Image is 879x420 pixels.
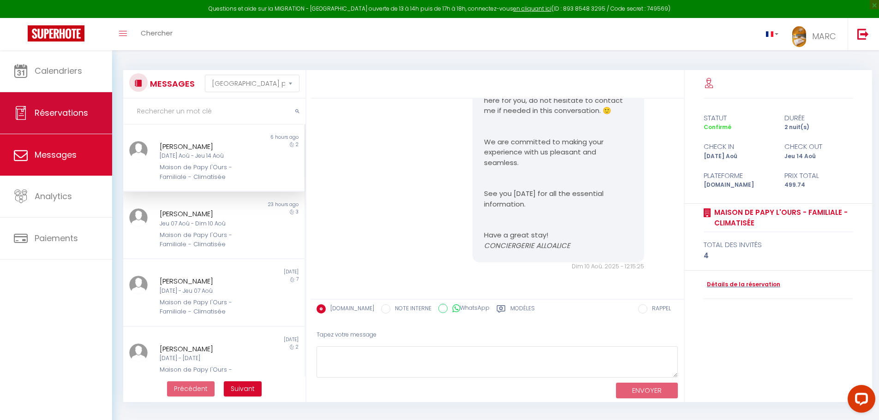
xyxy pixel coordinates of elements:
[167,381,215,397] button: Previous
[148,73,195,94] h3: MESSAGES
[778,141,859,152] div: check out
[698,181,778,189] div: [DOMAIN_NAME]
[35,149,77,160] span: Messages
[711,207,854,229] a: Maison de Papy l'Ours - Familiale - Climatisée
[296,208,299,215] span: 3
[28,25,84,41] img: Super Booking
[160,152,253,160] div: [DATE] Aoû - Jeu 14 Aoû
[484,137,633,168] p: We are committed to making your experience with us pleasant and seamless.
[317,324,678,346] div: Tapez votre message
[857,28,869,40] img: logout
[174,384,208,393] span: Précédent
[472,262,644,271] div: Dim 10 Aoû. 2025 - 12:15:25
[326,304,374,314] label: [DOMAIN_NAME]
[484,230,633,241] p: Have a great stay!
[792,26,806,47] img: ...
[616,383,678,399] button: ENVOYER
[160,276,253,287] div: [PERSON_NAME]
[510,304,535,316] label: Modèles
[160,343,253,355] div: [PERSON_NAME]
[129,208,148,227] img: ...
[698,152,778,161] div: [DATE] Aoû
[224,381,262,397] button: Next
[129,141,148,160] img: ...
[785,18,848,50] a: ... MARC
[160,298,253,317] div: Maison de Papy l'Ours - Familiale - Climatisée
[35,232,78,244] span: Paiements
[160,208,253,219] div: [PERSON_NAME]
[214,268,304,276] div: [DATE]
[704,123,731,131] span: Confirmé
[778,112,859,124] div: durée
[704,239,854,250] div: total des invités
[484,241,570,250] em: CONCIERGERIE ALLOALICE
[129,276,148,294] img: ...
[123,99,305,124] input: Rechercher un mot clé
[214,336,304,343] div: [DATE]
[231,384,255,393] span: Suivant
[160,163,253,182] div: Maison de Papy l'Ours - Familiale - Climatisée
[160,354,253,363] div: [DATE] - [DATE]
[704,250,854,261] div: 4
[840,381,879,420] iframe: LiveChat chat widget
[160,365,253,384] div: Maison de Papy l'Ours - Familiale - Climatisée
[812,30,836,42] span: MARC
[698,112,778,124] div: statut
[214,134,304,141] div: 6 hours ago
[704,280,780,289] a: Détails de la réservation
[129,343,148,362] img: ...
[160,231,253,249] div: Maison de Papy l'Ours - Familiale - Climatisée
[647,304,671,314] label: RAPPEL
[778,181,859,189] div: 499.74
[296,141,299,148] span: 2
[160,287,253,296] div: [DATE] - Jeu 07 Aoû
[214,201,304,208] div: 23 hours ago
[296,276,299,283] span: 7
[35,107,88,118] span: Réservations
[35,190,72,202] span: Analytics
[296,343,299,350] span: 2
[513,5,551,12] a: en cliquant ici
[141,28,173,38] span: Chercher
[448,304,490,314] label: WhatsApp
[160,219,253,228] div: Jeu 07 Aoû - Dim 10 Aoû
[160,141,253,152] div: [PERSON_NAME]
[698,141,778,152] div: check in
[778,123,859,132] div: 2 nuit(s)
[778,170,859,181] div: Prix total
[390,304,431,314] label: NOTE INTERNE
[35,65,82,77] span: Calendriers
[484,189,633,209] p: See you [DATE] for all the essential information.
[134,18,179,50] a: Chercher
[778,152,859,161] div: Jeu 14 Aoû
[698,170,778,181] div: Plateforme
[484,85,633,116] li: : Need assistance? I am here for you, do not hesitate to contact me if needed in this conversatio...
